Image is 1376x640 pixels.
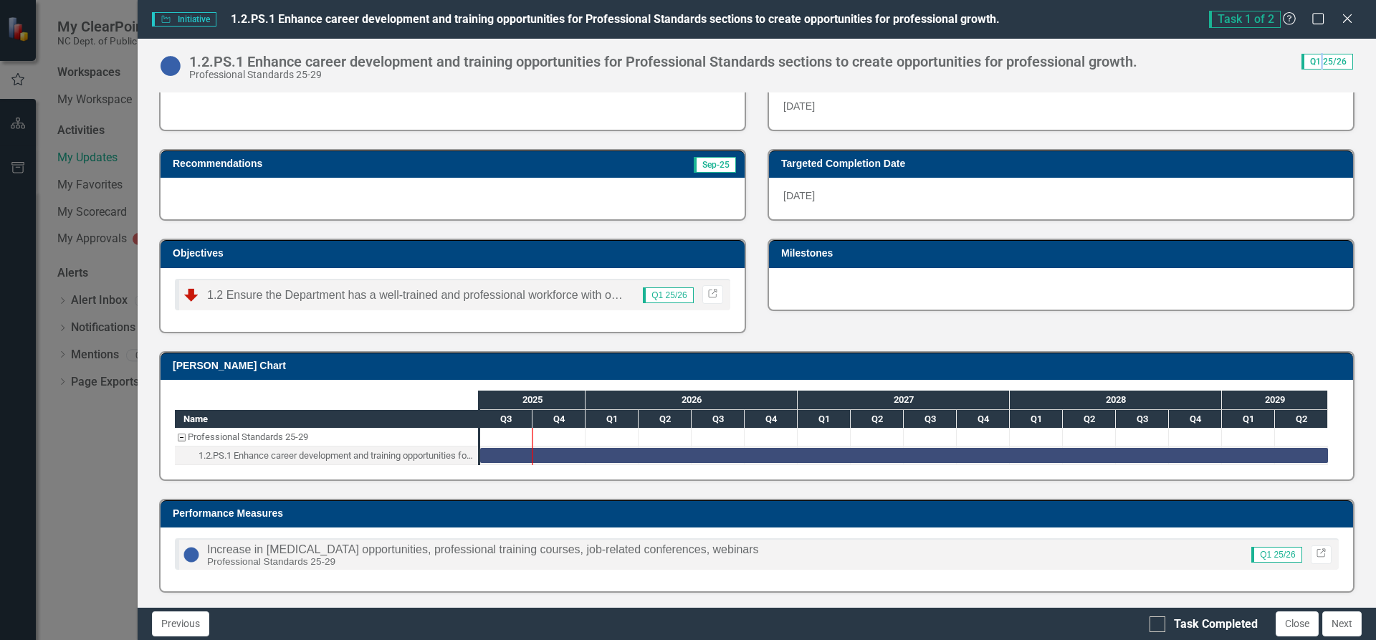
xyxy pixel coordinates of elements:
span: 1.2.PS.1 Enhance career development and training opportunities for Professional Standards section... [231,12,1000,26]
div: Q1 [1222,410,1275,429]
img: No Information [159,54,182,77]
div: Q2 [1275,410,1328,429]
div: 2025 [480,391,586,409]
div: 1.2.PS.1 Enhance career development and training opportunities for Professional Standards section... [199,446,474,465]
span: Increase in [MEDICAL_DATA] opportunities, professional training courses, job-related conferences,... [207,543,759,555]
div: Q1 [586,410,639,429]
h3: Objectives [173,248,737,259]
div: Q4 [1169,410,1222,429]
button: Close [1276,611,1319,636]
div: Q1 [1010,410,1063,429]
div: 2028 [1010,391,1222,409]
div: 1.2.PS.1 Enhance career development and training opportunities for Professional Standards section... [189,54,1137,70]
div: 2029 [1222,391,1328,409]
span: [DATE] [783,190,815,201]
img: Below Plan [183,286,200,303]
div: Q4 [957,410,1010,429]
span: Q1 25/26 [643,287,693,303]
img: No Information [183,546,200,563]
div: 2027 [798,391,1010,409]
div: Q1 [798,410,851,429]
h3: Milestones [781,248,1346,259]
button: Previous [152,611,209,636]
small: Professional Standards 25-29 [207,556,335,567]
div: Professional Standards 25-29 [175,428,478,446]
h3: [PERSON_NAME] Chart [173,360,1346,371]
span: 1.2 Ensure the Department has a well-trained and professional workforce with opportunities for gr... [207,289,725,301]
span: Task 1 of 2 [1209,11,1281,28]
div: Q2 [1063,410,1116,429]
div: 2026 [586,391,798,409]
span: [DATE] [783,100,815,112]
div: Task: Professional Standards 25-29 Start date: 2025-07-01 End date: 2025-07-02 [175,428,478,446]
div: Q3 [692,410,745,429]
h3: Recommendations [173,158,553,169]
span: Sep-25 [694,157,736,173]
button: Next [1322,611,1362,636]
h3: Targeted Completion Date [781,158,1346,169]
div: Professional Standards 25-29 [188,428,308,446]
div: Q2 [639,410,692,429]
div: Q2 [851,410,904,429]
div: Professional Standards 25-29 [189,70,1137,80]
div: Q4 [745,410,798,429]
div: Q3 [480,410,532,429]
div: Q3 [1116,410,1169,429]
span: Q1 25/26 [1301,54,1353,70]
span: Q1 25/26 [1251,547,1301,563]
div: Task: Start date: 2025-07-01 End date: 2029-06-30 [175,446,478,465]
div: Task: Start date: 2025-07-01 End date: 2029-06-30 [480,448,1328,463]
div: Q4 [532,410,586,429]
div: Name [175,410,478,428]
h3: Performance Measures [173,508,1346,519]
div: Task Completed [1174,616,1258,633]
span: Initiative [152,12,216,27]
div: Q3 [904,410,957,429]
div: 1.2.PS.1 Enhance career development and training opportunities for Professional Standards section... [175,446,478,465]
